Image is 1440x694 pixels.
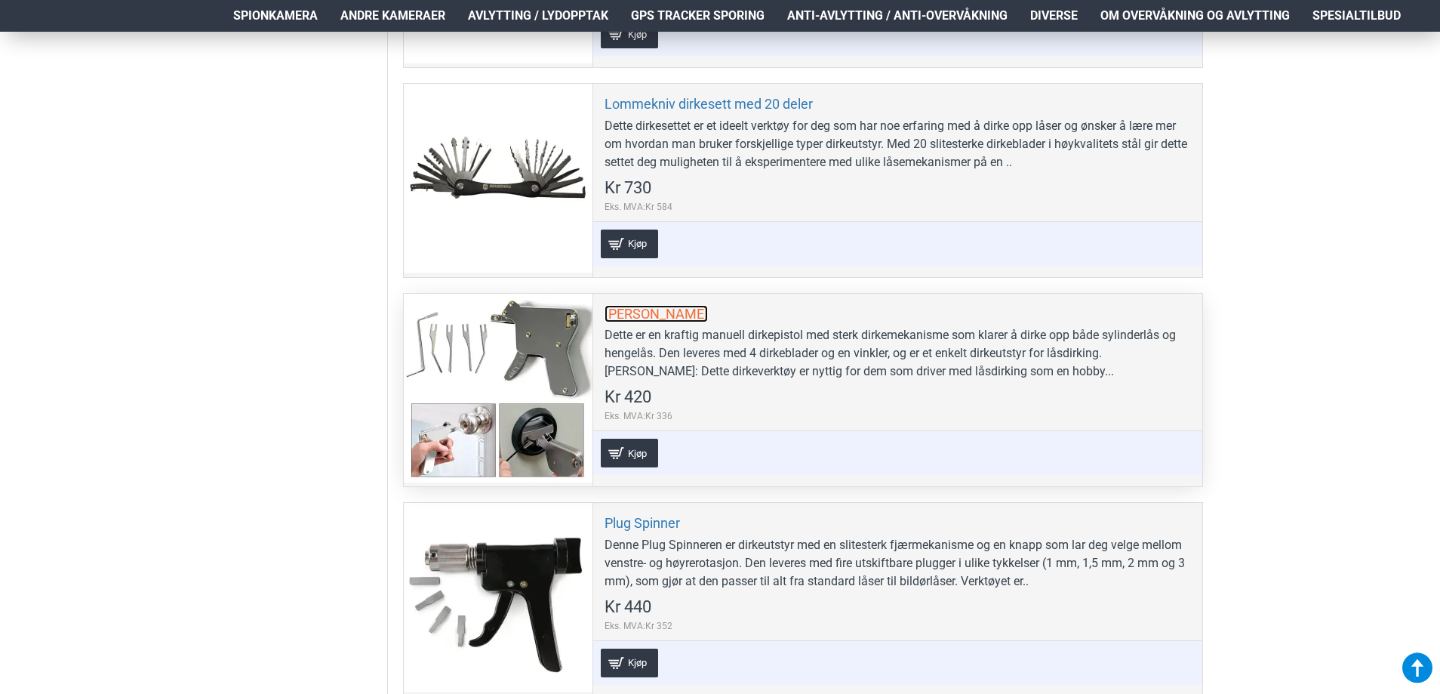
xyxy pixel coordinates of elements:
img: logo_orange.svg [24,24,36,36]
span: Kr 420 [605,389,651,406]
img: website_grey.svg [24,39,36,51]
span: Eks. MVA:Kr 352 [605,619,672,633]
span: Om overvåkning og avlytting [1100,7,1290,25]
span: Kjøp [624,658,651,668]
span: Kjøp [624,449,651,458]
span: Kjøp [624,29,651,39]
a: [PERSON_NAME] [605,305,708,322]
span: Andre kameraer [340,7,445,25]
span: Kjøp [624,239,651,248]
span: Eks. MVA:Kr 584 [605,200,672,214]
img: tab_domain_overview_orange.svg [41,95,53,107]
div: Keywords by Traffic [167,97,254,106]
span: Anti-avlytting / Anti-overvåkning [787,7,1008,25]
div: Dette er en kraftig manuell dirkepistol med sterk dirkemekanisme som klarer å dirke opp både syli... [605,326,1191,381]
div: v 4.0.25 [42,24,74,36]
span: Spionkamera [233,7,318,25]
span: Eks. MVA:Kr 336 [605,409,672,423]
a: Lommekniv dirkesett med 20 deler [404,84,592,273]
span: Kr 730 [605,180,651,196]
img: tab_keywords_by_traffic_grey.svg [150,95,162,107]
span: Avlytting / Lydopptak [468,7,608,25]
a: Plug Spinner [605,514,680,532]
div: Domain: [DOMAIN_NAME] [39,39,166,51]
a: Plug Spinner Plug Spinner [404,503,592,692]
span: Kr 440 [605,599,651,615]
a: Manuell dirkepistol Manuell dirkepistol [404,294,592,483]
div: Denne Plug Spinneren er dirkeutstyr med en slitesterk fjærmekanisme og en knapp som lar deg velge... [605,536,1191,591]
a: Lommekniv dirkesett med 20 deler [605,95,813,113]
span: Diverse [1030,7,1078,25]
span: Spesialtilbud [1312,7,1401,25]
span: GPS Tracker Sporing [631,7,765,25]
div: Dette dirkesettet er et ideelt verktøy for deg som har noe erfaring med å dirke opp låser og ønsk... [605,117,1191,171]
div: Domain Overview [57,97,135,106]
